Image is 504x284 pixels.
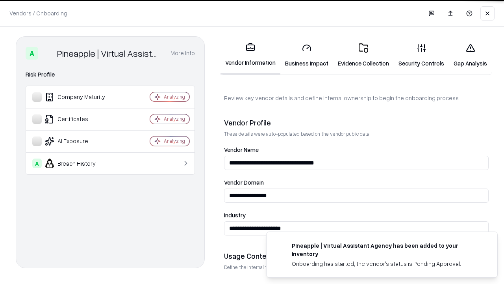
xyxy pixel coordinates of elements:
[32,159,42,168] div: A
[164,93,185,100] div: Analyzing
[333,37,394,74] a: Evidence Collection
[449,37,492,74] a: Gap Analysis
[224,264,489,271] p: Define the internal team and reason for using this vendor. This helps assess business relevance a...
[280,37,333,74] a: Business Impact
[32,136,126,146] div: AI Exposure
[224,94,489,102] p: Review key vendor details and define internal ownership to begin the onboarding process.
[57,47,161,60] div: Pineapple | Virtual Assistant Agency
[164,138,185,144] div: Analyzing
[32,92,126,102] div: Company Maturity
[26,47,38,60] div: A
[26,70,195,79] div: Risk Profile
[41,47,54,60] img: Pineapple | Virtual Assistant Agency
[224,131,489,137] p: These details were auto-populated based on the vendor public data
[276,241,285,251] img: trypineapple.com
[394,37,449,74] a: Security Controls
[292,241,478,258] div: Pineapple | Virtual Assistant Agency has been added to your inventory
[224,147,489,153] label: Vendor Name
[292,260,478,268] div: Onboarding has started, the vendor's status is Pending Approval.
[164,116,185,122] div: Analyzing
[32,159,126,168] div: Breach History
[170,46,195,60] button: More info
[32,114,126,124] div: Certificates
[224,179,489,185] label: Vendor Domain
[224,251,489,261] div: Usage Context
[224,118,489,127] div: Vendor Profile
[9,9,67,17] p: Vendors / Onboarding
[220,36,280,75] a: Vendor Information
[224,212,489,218] label: Industry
